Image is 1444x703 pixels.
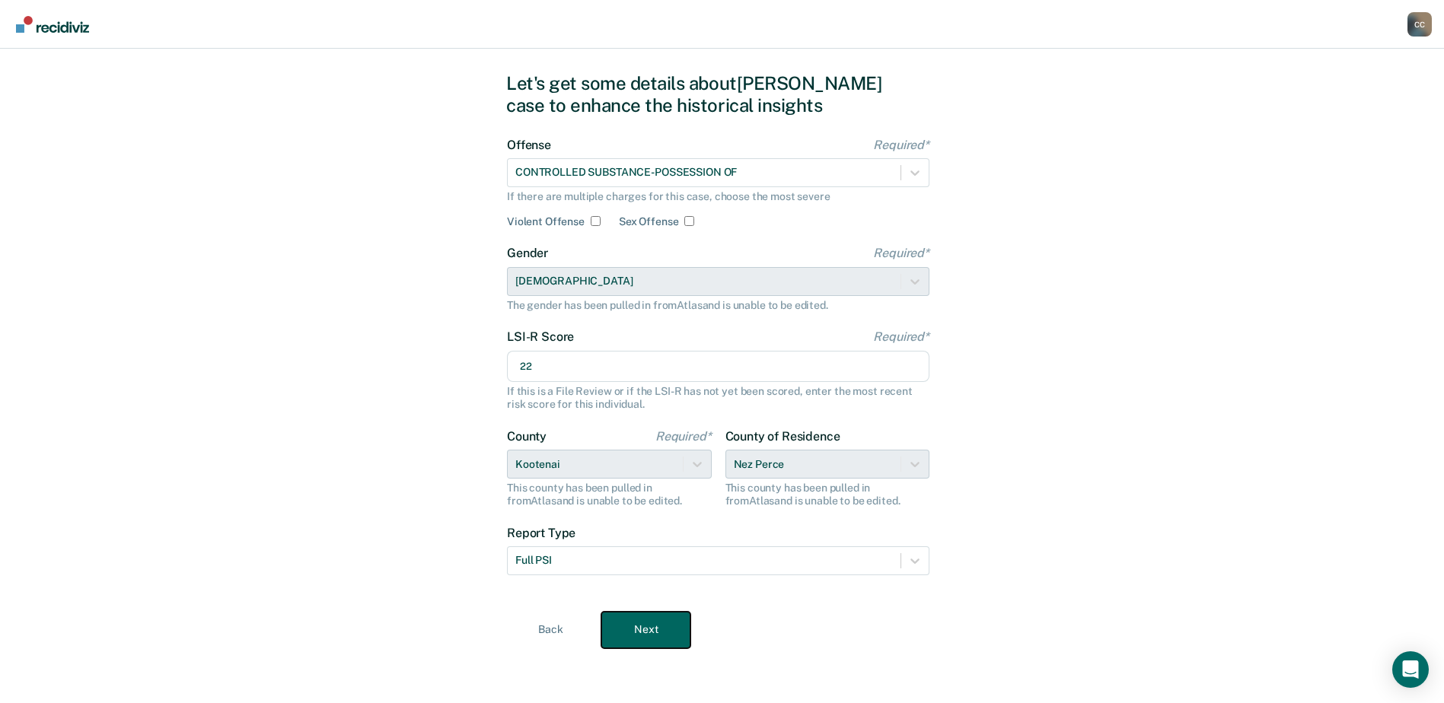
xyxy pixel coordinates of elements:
[507,138,929,152] label: Offense
[725,429,930,444] label: County of Residence
[506,72,938,116] div: Let's get some details about [PERSON_NAME] case to enhance the historical insights
[507,526,929,540] label: Report Type
[506,612,595,648] button: Back
[507,385,929,411] div: If this is a File Review or if the LSI-R has not yet been scored, enter the most recent risk scor...
[619,215,678,228] label: Sex Offense
[725,482,930,507] div: This county has been pulled in from Atlas and is unable to be edited.
[655,429,712,444] span: Required*
[16,16,89,33] img: Recidiviz
[507,246,929,260] label: Gender
[601,612,690,648] button: Next
[873,246,929,260] span: Required*
[507,429,712,444] label: County
[507,299,929,312] div: The gender has been pulled in from Atlas and is unable to be edited.
[507,329,929,344] label: LSI-R Score
[507,482,712,507] div: This county has been pulled in from Atlas and is unable to be edited.
[873,138,929,152] span: Required*
[1392,651,1429,688] div: Open Intercom Messenger
[1407,12,1432,37] div: C C
[873,329,929,344] span: Required*
[507,190,929,203] div: If there are multiple charges for this case, choose the most severe
[1407,12,1432,37] button: Profile dropdown button
[507,215,585,228] label: Violent Offense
